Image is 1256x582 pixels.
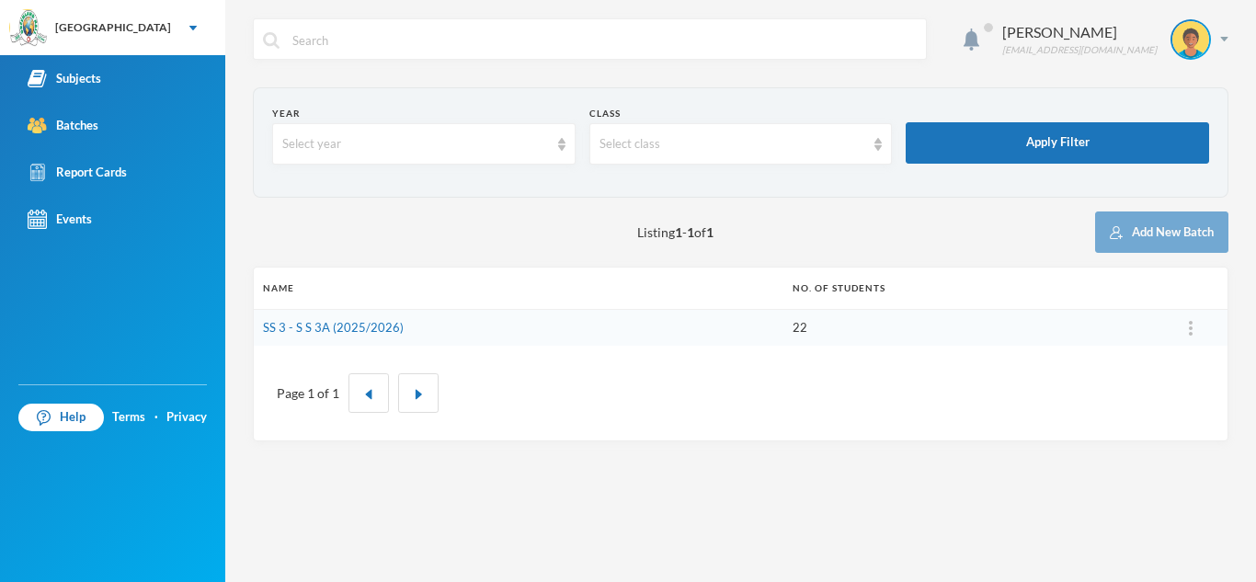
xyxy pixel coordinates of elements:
a: Help [18,404,104,431]
div: Select year [282,135,549,154]
div: Select class [599,135,866,154]
button: Add New Batch [1095,211,1228,253]
div: Class [589,107,893,120]
div: Subjects [28,69,101,88]
div: [GEOGRAPHIC_DATA] [55,19,171,36]
img: logo [10,10,47,47]
span: Listing - of [637,223,714,242]
button: Apply Filter [906,122,1209,164]
div: · [154,408,158,427]
b: 1 [687,224,694,240]
div: Report Cards [28,163,127,182]
a: Terms [112,408,145,427]
b: 1 [675,224,682,240]
div: Page 1 of 1 [277,383,339,403]
td: 22 [783,309,1154,346]
a: SS 3 - S S 3A (2025/2026) [263,320,404,335]
div: [EMAIL_ADDRESS][DOMAIN_NAME] [1002,43,1157,57]
th: No. of students [783,268,1154,309]
b: 1 [706,224,714,240]
img: STUDENT [1172,21,1209,58]
div: Events [28,210,92,229]
a: Privacy [166,408,207,427]
th: Name [254,268,783,309]
input: Search [291,19,917,61]
div: Year [272,107,576,120]
div: [PERSON_NAME] [1002,21,1157,43]
div: Batches [28,116,98,135]
img: search [263,32,280,49]
img: ... [1189,321,1193,336]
